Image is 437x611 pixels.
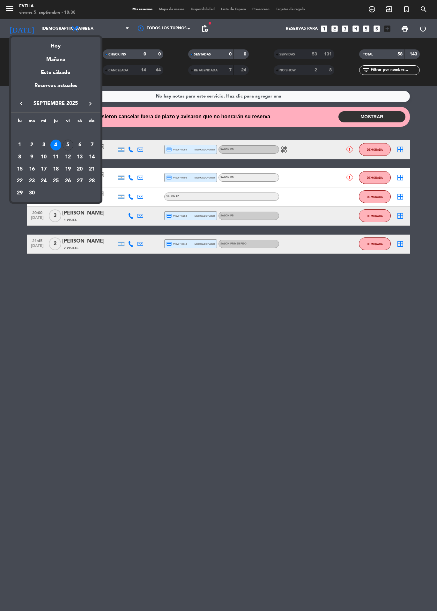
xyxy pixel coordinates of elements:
[14,117,26,127] th: lunes
[50,175,62,187] td: 25 de septiembre de 2025
[26,164,37,175] div: 16
[11,51,100,64] div: Mañana
[86,151,98,163] td: 14 de septiembre de 2025
[14,151,26,163] td: 8 de septiembre de 2025
[86,163,98,175] td: 21 de septiembre de 2025
[38,151,50,163] td: 10 de septiembre de 2025
[14,127,98,139] td: SEP.
[26,176,37,186] div: 23
[74,176,85,186] div: 27
[38,176,49,186] div: 24
[11,37,100,50] div: Hoy
[86,117,98,127] th: domingo
[62,139,74,151] td: 5 de septiembre de 2025
[18,100,25,107] i: keyboard_arrow_left
[38,164,49,175] div: 17
[14,152,25,163] div: 8
[86,152,97,163] div: 14
[74,139,86,151] td: 6 de septiembre de 2025
[85,99,96,108] button: keyboard_arrow_right
[50,140,61,150] div: 4
[26,117,38,127] th: martes
[26,152,37,163] div: 9
[38,117,50,127] th: miércoles
[27,99,85,108] span: septiembre 2025
[86,139,98,151] td: 7 de septiembre de 2025
[14,164,25,175] div: 15
[62,117,74,127] th: viernes
[74,163,86,175] td: 20 de septiembre de 2025
[74,164,85,175] div: 20
[50,176,61,186] div: 25
[38,163,50,175] td: 17 de septiembre de 2025
[63,164,73,175] div: 19
[63,140,73,150] div: 5
[11,82,100,95] div: Reservas actuales
[62,175,74,187] td: 26 de septiembre de 2025
[14,188,25,199] div: 29
[50,151,62,163] td: 11 de septiembre de 2025
[38,139,50,151] td: 3 de septiembre de 2025
[86,140,97,150] div: 7
[74,117,86,127] th: sábado
[26,187,38,199] td: 30 de septiembre de 2025
[26,151,38,163] td: 9 de septiembre de 2025
[86,175,98,187] td: 28 de septiembre de 2025
[86,176,97,186] div: 28
[86,164,97,175] div: 21
[62,163,74,175] td: 19 de septiembre de 2025
[38,175,50,187] td: 24 de septiembre de 2025
[74,152,85,163] div: 13
[14,187,26,199] td: 29 de septiembre de 2025
[50,139,62,151] td: 4 de septiembre de 2025
[11,64,100,82] div: Este sábado
[50,152,61,163] div: 11
[74,175,86,187] td: 27 de septiembre de 2025
[26,188,37,199] div: 30
[14,176,25,186] div: 22
[14,175,26,187] td: 22 de septiembre de 2025
[38,140,49,150] div: 3
[26,139,38,151] td: 2 de septiembre de 2025
[62,151,74,163] td: 12 de septiembre de 2025
[14,140,25,150] div: 1
[14,163,26,175] td: 15 de septiembre de 2025
[63,176,73,186] div: 26
[38,152,49,163] div: 10
[26,163,38,175] td: 16 de septiembre de 2025
[74,151,86,163] td: 13 de septiembre de 2025
[63,152,73,163] div: 12
[16,99,27,108] button: keyboard_arrow_left
[26,140,37,150] div: 2
[50,164,61,175] div: 18
[50,163,62,175] td: 18 de septiembre de 2025
[74,140,85,150] div: 6
[50,117,62,127] th: jueves
[26,175,38,187] td: 23 de septiembre de 2025
[14,139,26,151] td: 1 de septiembre de 2025
[86,100,94,107] i: keyboard_arrow_right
